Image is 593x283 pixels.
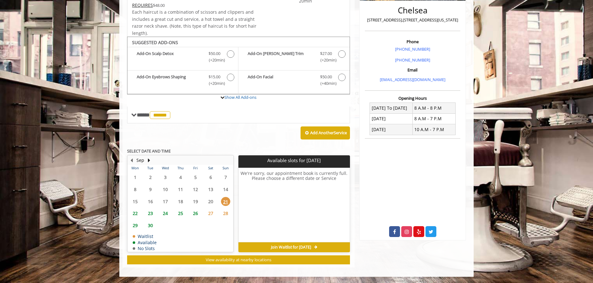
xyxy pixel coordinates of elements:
[248,50,314,63] b: Add-On [PERSON_NAME] Trim
[191,209,200,218] span: 26
[127,255,350,264] button: View availability at nearby locations
[412,124,455,135] td: 10 A.M - 7 P.M
[173,208,188,220] td: Select day25
[203,208,218,220] td: Select day27
[131,50,235,65] label: Add-On Scalp Detox
[310,130,347,135] b: Add Another Service
[161,209,170,218] span: 24
[128,165,143,171] th: Mon
[366,6,459,15] h2: Chelsea
[205,57,224,63] span: (+20min )
[132,39,178,45] b: SUGGESTED ADD-ONS
[320,74,332,80] span: $50.00
[221,209,230,218] span: 28
[203,165,218,171] th: Sat
[395,57,430,63] a: [PHONE_NUMBER]
[188,165,203,171] th: Fri
[131,209,140,218] span: 22
[241,74,346,88] label: Add-On Facial
[241,158,347,163] p: Available slots for [DATE]
[248,74,314,87] b: Add-On Facial
[137,74,202,87] b: Add-On Eyebrows Shaping
[320,50,332,57] span: $27.00
[158,165,173,171] th: Wed
[221,197,230,206] span: 21
[241,50,346,65] label: Add-On Beard Trim
[127,37,350,94] div: The Made Man Haircut Add-onS
[137,50,202,63] b: Add-On Scalp Detox
[412,113,455,124] td: 8 A.M - 7 P.M
[136,157,144,164] button: Sep
[317,57,335,63] span: (+20min )
[218,195,233,208] td: Select day21
[205,80,224,87] span: (+20min )
[131,74,235,88] label: Add-On Eyebrows Shaping
[158,208,173,220] td: Select day24
[239,171,349,240] h6: We're sorry, our appointment book is currently full. Please choose a different date or Service
[370,113,413,124] td: [DATE]
[317,80,335,87] span: (+40min )
[412,103,455,113] td: 8 A.M - 8 P.M
[366,39,459,44] h3: Phone
[209,74,220,80] span: $15.00
[380,77,445,82] a: [EMAIL_ADDRESS][DOMAIN_NAME]
[224,94,256,100] a: Show All Add-ons
[271,245,311,250] span: Join Waitlist for [DATE]
[143,165,158,171] th: Tue
[218,208,233,220] td: Select day28
[146,221,155,230] span: 30
[132,2,153,8] span: This service needs some Advance to be paid before we block your appointment
[370,103,413,113] td: [DATE] To [DATE]
[188,208,203,220] td: Select day26
[132,9,256,36] span: Each haircut is a combination of scissors and clippers and includes a great cut and service, a ho...
[128,208,143,220] td: Select day22
[128,219,143,231] td: Select day29
[143,219,158,231] td: Select day30
[132,2,257,9] div: $48.00
[173,165,188,171] th: Thu
[366,17,459,23] p: [STREET_ADDRESS],[STREET_ADDRESS][US_STATE]
[366,68,459,72] h3: Email
[301,126,350,139] button: Add AnotherService
[143,208,158,220] td: Select day23
[218,165,233,171] th: Sun
[146,209,155,218] span: 23
[209,50,220,57] span: $50.00
[129,157,134,164] button: Previous Month
[395,46,430,52] a: [PHONE_NUMBER]
[206,209,215,218] span: 27
[206,257,271,262] span: View availability at nearby locations
[127,148,171,154] b: SELECT DATE AND TIME
[133,246,157,251] td: No Slots
[146,157,151,164] button: Next Month
[176,209,185,218] span: 25
[365,96,460,100] h3: Opening Hours
[133,240,157,245] td: Available
[131,221,140,230] span: 29
[133,234,157,239] td: Waitlist
[370,124,413,135] td: [DATE]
